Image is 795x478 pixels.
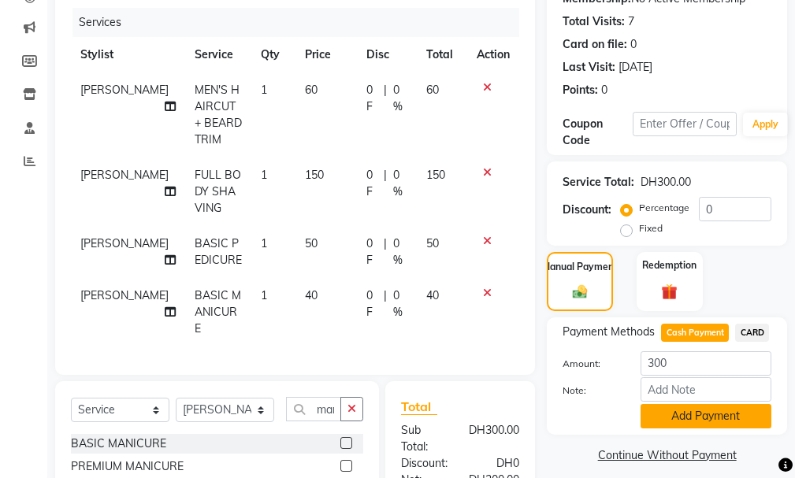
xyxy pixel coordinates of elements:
th: Stylist [71,37,185,72]
span: [PERSON_NAME] [80,83,169,97]
span: Total [401,398,437,415]
th: Price [295,37,357,72]
input: Amount [641,351,771,376]
span: 0 F [366,167,378,200]
span: 0 % [393,287,407,321]
div: Coupon Code [563,116,632,149]
span: 150 [426,168,445,182]
span: FULL BODY SHAVING [195,168,241,215]
span: | [384,235,387,269]
a: Continue Without Payment [550,447,784,464]
span: 150 [305,168,324,182]
span: 1 [261,288,267,302]
th: Total [417,37,467,72]
span: [PERSON_NAME] [80,236,169,250]
span: 0 % [393,167,407,200]
span: 0 % [393,235,407,269]
div: Total Visits: [563,13,625,30]
th: Qty [251,37,295,72]
div: DH0 [460,455,531,472]
th: Service [185,37,251,72]
span: 1 [261,83,267,97]
span: CARD [735,324,769,342]
div: Services [72,8,531,37]
label: Redemption [642,258,697,272]
span: [PERSON_NAME] [80,168,169,182]
span: 0 F [366,287,378,321]
div: [DATE] [619,59,652,76]
div: Discount: [389,455,460,472]
div: Points: [563,82,598,98]
span: 1 [261,236,267,250]
span: 0 F [366,82,378,115]
span: 50 [305,236,318,250]
span: 60 [426,83,439,97]
button: Apply [743,113,788,136]
label: Manual Payment [542,260,618,274]
th: Disc [357,37,417,72]
label: Amount: [551,357,628,371]
div: Service Total: [563,174,634,191]
div: 0 [601,82,607,98]
span: 1 [261,168,267,182]
div: DH300.00 [641,174,691,191]
th: Action [467,37,519,72]
label: Note: [551,384,628,398]
label: Fixed [639,221,663,235]
span: 40 [305,288,318,302]
span: BASIC MANICURE [195,288,241,335]
div: Card on file: [563,36,627,53]
label: Percentage [639,201,689,215]
button: Add Payment [641,404,771,428]
span: [PERSON_NAME] [80,288,169,302]
span: 50 [426,236,439,250]
input: Search or Scan [286,397,341,421]
div: BASIC MANICURE [71,435,166,452]
span: Payment Methods [563,324,655,340]
span: 0 % [393,82,407,115]
span: | [384,82,387,115]
div: Discount: [563,202,611,218]
div: Last Visit: [563,59,615,76]
img: _gift.svg [656,282,682,302]
div: 7 [628,13,634,30]
div: 0 [630,36,637,53]
div: PREMIUM MANICURE [71,458,184,475]
div: Sub Total: [389,422,457,455]
span: MEN'S HAIRCUT + BEARD TRIM [195,83,242,146]
img: _cash.svg [568,283,592,300]
input: Enter Offer / Coupon Code [633,112,737,136]
span: Cash Payment [661,324,729,342]
input: Add Note [641,377,771,402]
span: 0 F [366,235,378,269]
div: DH300.00 [457,422,531,455]
span: BASIC PEDICURE [195,236,242,267]
span: | [384,167,387,200]
span: 60 [305,83,318,97]
span: 40 [426,288,439,302]
span: | [384,287,387,321]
